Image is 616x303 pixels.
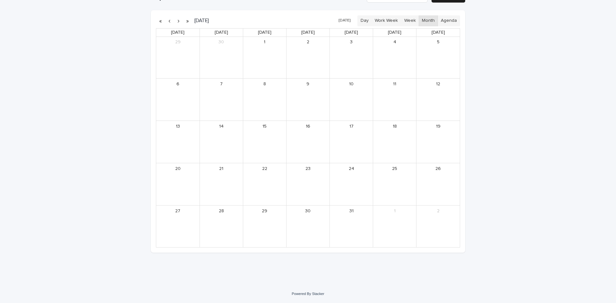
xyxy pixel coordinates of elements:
[216,121,227,131] a: July 14, 2025
[389,206,400,216] a: August 1, 2025
[200,163,243,206] td: July 21, 2025
[165,16,174,26] button: Previous month
[303,79,313,89] a: July 9, 2025
[200,121,243,163] td: July 14, 2025
[260,164,270,174] a: July 22, 2025
[373,163,416,206] td: July 25, 2025
[416,121,460,163] td: July 19, 2025
[243,163,286,206] td: July 22, 2025
[416,206,460,247] td: August 2, 2025
[286,206,329,247] td: July 30, 2025
[170,29,186,37] a: Sunday
[373,121,416,163] td: July 18, 2025
[156,163,200,206] td: July 20, 2025
[336,16,354,25] button: [DATE]
[303,37,313,47] a: July 2, 2025
[260,79,270,89] a: July 8, 2025
[257,29,273,37] a: Tuesday
[387,29,403,37] a: Friday
[243,121,286,163] td: July 15, 2025
[433,121,443,131] a: July 19, 2025
[173,79,183,89] a: July 6, 2025
[243,79,286,121] td: July 8, 2025
[156,16,165,26] button: Previous year
[346,164,356,174] a: July 24, 2025
[156,121,200,163] td: July 13, 2025
[260,37,270,47] a: July 1, 2025
[300,29,316,37] a: Wednesday
[373,79,416,121] td: July 11, 2025
[156,79,200,121] td: July 6, 2025
[292,292,324,296] a: Powered By Stacker
[416,37,460,79] td: July 5, 2025
[183,16,192,26] button: Next year
[389,121,400,131] a: July 18, 2025
[303,206,313,216] a: July 30, 2025
[389,37,400,47] a: July 4, 2025
[416,163,460,206] td: July 26, 2025
[303,121,313,131] a: July 16, 2025
[200,79,243,121] td: July 7, 2025
[200,37,243,79] td: June 30, 2025
[216,79,227,89] a: July 7, 2025
[286,121,329,163] td: July 16, 2025
[330,206,373,247] td: July 31, 2025
[303,164,313,174] a: July 23, 2025
[286,163,329,206] td: July 23, 2025
[389,79,400,89] a: July 11, 2025
[357,15,372,26] button: Day
[216,37,227,47] a: June 30, 2025
[216,164,227,174] a: July 21, 2025
[346,121,356,131] a: July 17, 2025
[213,29,229,37] a: Monday
[438,15,460,26] button: Agenda
[216,206,227,216] a: July 28, 2025
[416,79,460,121] td: July 12, 2025
[173,121,183,131] a: July 13, 2025
[173,164,183,174] a: July 20, 2025
[330,79,373,121] td: July 10, 2025
[330,163,373,206] td: July 24, 2025
[430,29,446,37] a: Saturday
[346,37,356,47] a: July 3, 2025
[433,164,443,174] a: July 26, 2025
[243,206,286,247] td: July 29, 2025
[286,37,329,79] td: July 2, 2025
[373,37,416,79] td: July 4, 2025
[346,206,356,216] a: July 31, 2025
[330,121,373,163] td: July 17, 2025
[419,15,438,26] button: Month
[243,37,286,79] td: July 1, 2025
[372,15,401,26] button: Work Week
[373,206,416,247] td: August 1, 2025
[346,79,356,89] a: July 10, 2025
[401,15,419,26] button: Week
[286,79,329,121] td: July 9, 2025
[389,164,400,174] a: July 25, 2025
[330,37,373,79] td: July 3, 2025
[433,206,443,216] a: August 2, 2025
[343,29,359,37] a: Thursday
[174,16,183,26] button: Next month
[156,37,200,79] td: June 29, 2025
[260,206,270,216] a: July 29, 2025
[173,206,183,216] a: July 27, 2025
[433,37,443,47] a: July 5, 2025
[260,121,270,131] a: July 15, 2025
[173,37,183,47] a: June 29, 2025
[192,18,209,23] h2: [DATE]
[433,79,443,89] a: July 12, 2025
[200,206,243,247] td: July 28, 2025
[156,206,200,247] td: July 27, 2025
